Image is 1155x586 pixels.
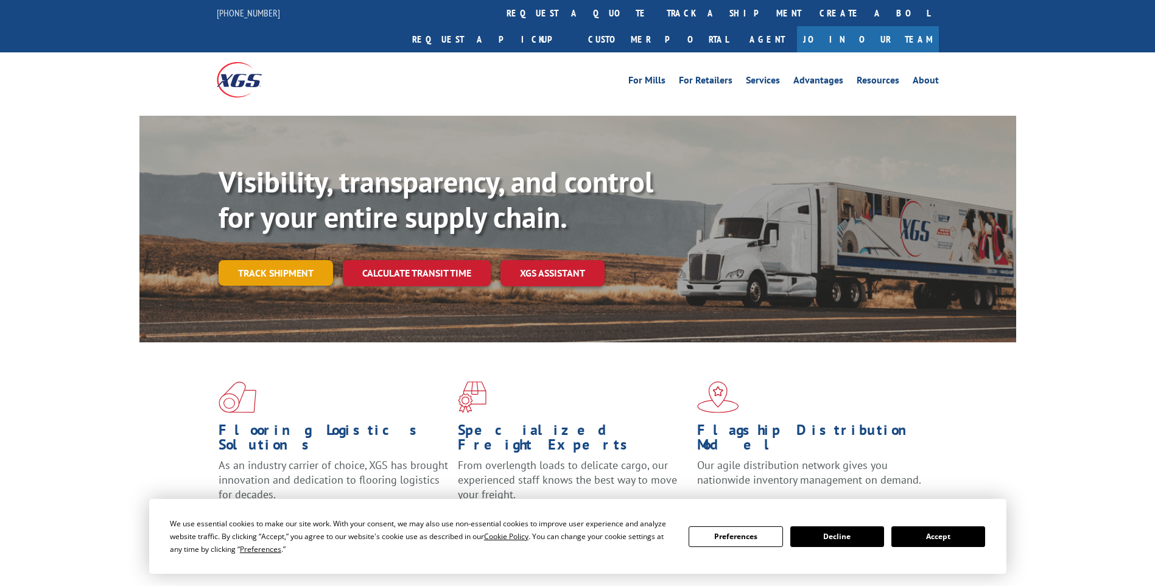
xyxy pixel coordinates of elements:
a: For Mills [628,76,665,89]
img: xgs-icon-total-supply-chain-intelligence-red [219,381,256,413]
span: Our agile distribution network gives you nationwide inventory management on demand. [697,458,921,487]
a: XGS ASSISTANT [500,260,605,286]
button: Accept [891,526,985,547]
p: From overlength loads to delicate cargo, our experienced staff knows the best way to move your fr... [458,458,688,512]
button: Decline [790,526,884,547]
button: Preferences [689,526,782,547]
a: Services [746,76,780,89]
img: xgs-icon-flagship-distribution-model-red [697,381,739,413]
span: Cookie Policy [484,531,528,542]
span: As an industry carrier of choice, XGS has brought innovation and dedication to flooring logistics... [219,458,448,501]
a: Track shipment [219,260,333,286]
a: [PHONE_NUMBER] [217,7,280,19]
a: Agent [737,26,797,52]
a: Calculate transit time [343,260,491,286]
h1: Flagship Distribution Model [697,423,927,458]
span: Preferences [240,544,281,554]
a: Join Our Team [797,26,939,52]
div: Cookie Consent Prompt [149,499,1006,574]
a: Request a pickup [403,26,579,52]
img: xgs-icon-focused-on-flooring-red [458,381,486,413]
a: Advantages [793,76,843,89]
a: Customer Portal [579,26,737,52]
b: Visibility, transparency, and control for your entire supply chain. [219,163,653,236]
a: About [913,76,939,89]
a: Learn More > [697,498,849,512]
a: For Retailers [679,76,732,89]
div: We use essential cookies to make our site work. With your consent, we may also use non-essential ... [170,517,674,556]
a: Resources [857,76,899,89]
h1: Flooring Logistics Solutions [219,423,449,458]
h1: Specialized Freight Experts [458,423,688,458]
